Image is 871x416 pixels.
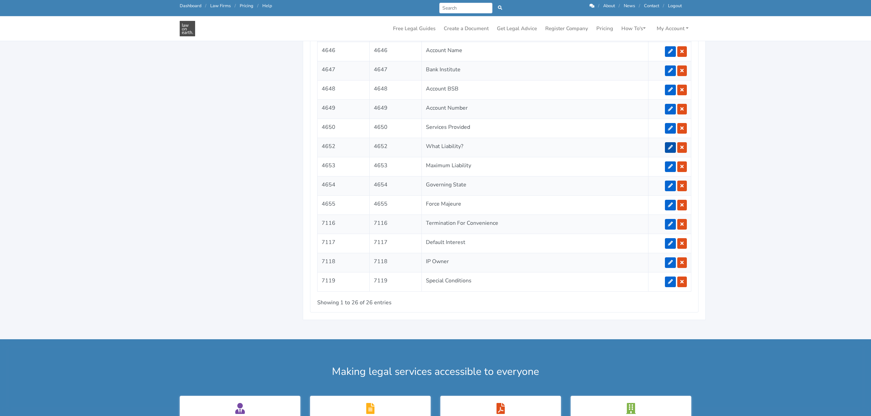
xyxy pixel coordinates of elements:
[318,100,370,119] td: 4649
[370,176,422,196] td: 4654
[370,138,422,157] td: 4652
[370,61,422,81] td: 4647
[180,21,195,36] img: Law On Earth
[422,234,648,253] td: Default Interest
[262,3,272,9] a: Help
[370,253,422,272] td: 7118
[210,3,231,9] a: Law Firms
[318,176,370,196] td: 4654
[644,3,659,9] a: Contact
[318,119,370,138] td: 4650
[370,215,422,234] td: 7116
[318,234,370,253] td: 7117
[318,138,370,157] td: 4652
[390,22,438,35] a: Free Legal Guides
[441,22,491,35] a: Create a Document
[494,22,540,35] a: Get Legal Advice
[439,3,492,13] input: Search
[668,3,682,9] a: Logout
[235,3,236,9] span: /
[370,196,422,215] td: 4655
[205,3,206,9] span: /
[370,81,422,100] td: 4648
[663,3,664,9] span: /
[619,3,620,9] span: /
[422,272,648,292] td: Special Conditions
[422,119,648,138] td: Services Provided
[422,100,648,119] td: Account Number
[370,234,422,253] td: 7117
[594,22,616,35] a: Pricing
[175,364,696,379] div: Making legal services accessible to everyone
[654,22,691,35] a: My Account
[318,272,370,292] td: 7119
[422,81,648,100] td: Account BSB
[603,3,615,9] a: About
[542,22,591,35] a: Register Company
[318,61,370,81] td: 4647
[318,157,370,176] td: 4653
[180,3,201,9] a: Dashboard
[422,138,648,157] td: What Liability?
[624,3,635,9] a: News
[598,3,599,9] span: /
[370,157,422,176] td: 4653
[619,22,648,35] a: How To's
[422,176,648,196] td: Governing State
[318,42,370,61] td: 4646
[318,215,370,234] td: 7116
[422,157,648,176] td: Maximum Liability
[422,61,648,81] td: Bank Institute
[422,253,648,272] td: IP Owner
[370,119,422,138] td: 4650
[318,253,370,272] td: 7118
[257,3,259,9] span: /
[370,42,422,61] td: 4646
[370,100,422,119] td: 4649
[639,3,640,9] span: /
[318,196,370,215] td: 4655
[317,294,467,307] div: Showing 1 to 26 of 26 entries
[422,42,648,61] td: Account Name
[422,196,648,215] td: Force Majeure
[318,81,370,100] td: 4648
[370,272,422,292] td: 7119
[422,215,648,234] td: Termination For Convenience
[240,3,253,9] a: Pricing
